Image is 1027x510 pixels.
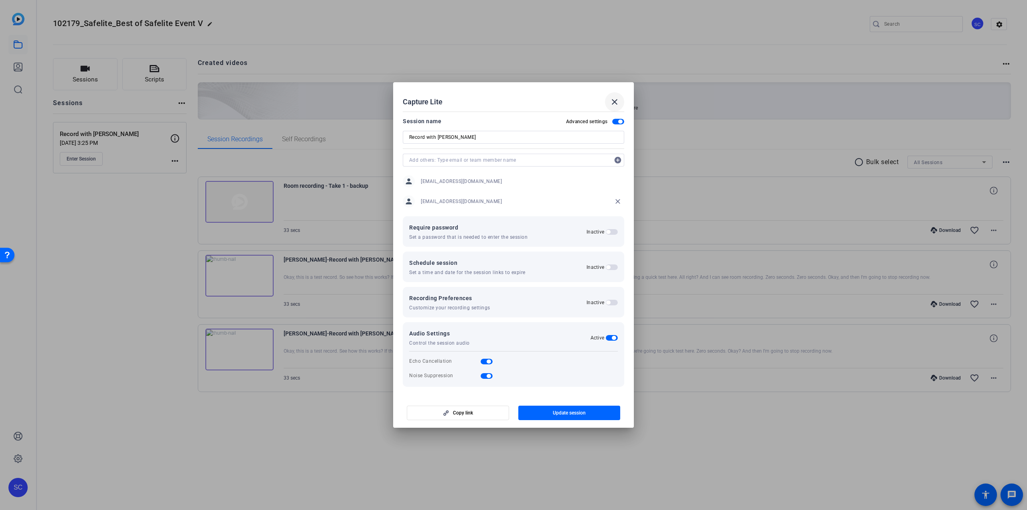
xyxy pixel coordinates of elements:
span: Customize your recording settings [409,305,490,311]
button: Update session [518,406,621,420]
h2: Inactive [587,299,604,306]
mat-icon: person [403,175,415,187]
span: Schedule session [409,258,526,268]
mat-icon: close [610,97,619,107]
span: Set a time and date for the session links to expire [409,269,526,276]
span: Audio Settings [409,329,470,338]
span: [EMAIL_ADDRESS][DOMAIN_NAME] [421,198,502,205]
input: Add others: Type email or team member name [409,155,610,165]
span: Control the session audio [409,340,470,346]
span: Update session [553,410,586,416]
div: Noise Suppression [409,372,453,379]
button: Add [611,154,624,167]
h2: Advanced settings [566,118,607,125]
h2: Active [591,335,605,341]
div: Echo Cancellation [409,358,452,364]
span: Recording Preferences [409,293,490,303]
mat-icon: close [611,195,624,208]
div: Capture Lite [403,92,624,112]
mat-icon: add_circle [611,154,624,167]
span: Set a password that is needed to enter the session [409,234,528,240]
span: Copy link [453,410,473,416]
button: Copy link [407,406,509,420]
h2: Inactive [587,229,604,235]
span: Require password [409,223,528,232]
input: Enter Session Name [409,132,618,142]
span: [EMAIL_ADDRESS][DOMAIN_NAME] [421,178,502,185]
div: Session name [403,116,441,126]
mat-icon: person [403,195,415,207]
h2: Inactive [587,264,604,270]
